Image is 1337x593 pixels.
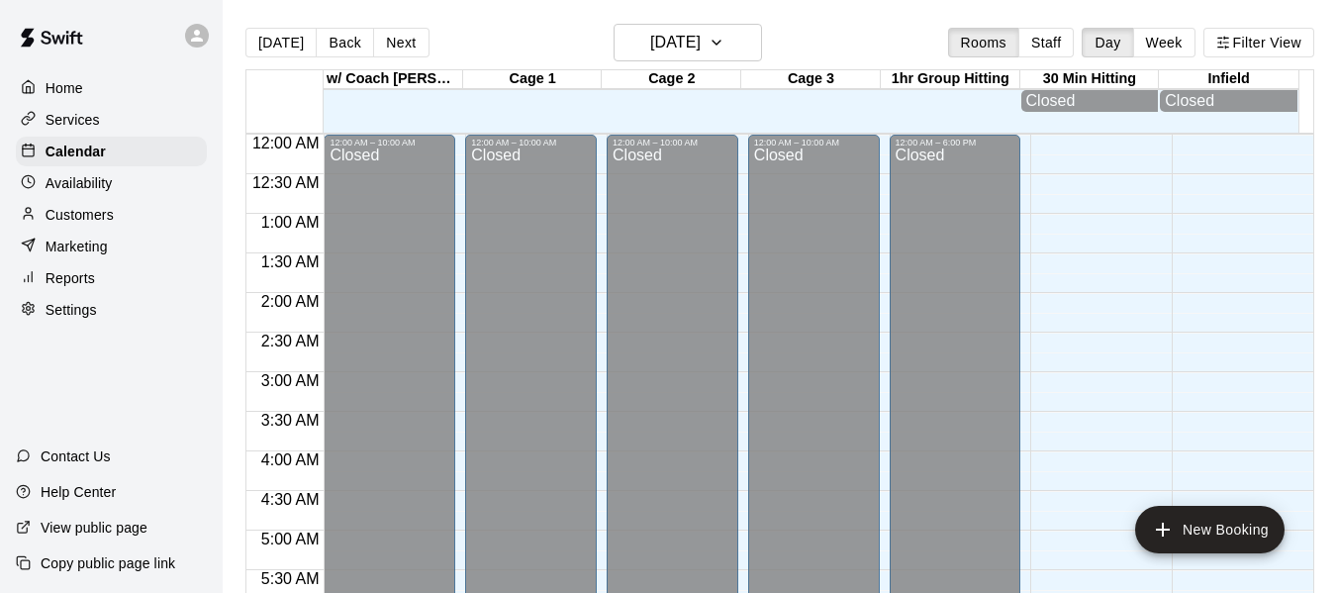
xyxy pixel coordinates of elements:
p: Contact Us [41,446,111,466]
div: 12:00 AM – 10:00 AM [613,138,732,148]
button: Back [316,28,374,57]
span: 3:30 AM [256,412,325,429]
div: Cage 2 [602,70,741,89]
span: 1:00 AM [256,214,325,231]
a: Reports [16,263,207,293]
div: 12:00 AM – 10:00 AM [471,138,591,148]
div: w/ Coach [PERSON_NAME] [324,70,463,89]
button: [DATE] [245,28,317,57]
a: Services [16,105,207,135]
p: Customers [46,205,114,225]
button: add [1135,506,1285,553]
h6: [DATE] [650,29,701,56]
span: 3:00 AM [256,372,325,389]
p: Marketing [46,237,108,256]
div: 12:00 AM – 10:00 AM [754,138,874,148]
span: 4:00 AM [256,451,325,468]
span: 4:30 AM [256,491,325,508]
a: Settings [16,295,207,325]
span: 5:00 AM [256,531,325,547]
p: Calendar [46,142,106,161]
span: 2:00 AM [256,293,325,310]
button: Next [373,28,429,57]
p: Help Center [41,482,116,502]
span: 5:30 AM [256,570,325,587]
p: Availability [46,173,113,193]
span: 12:00 AM [247,135,325,151]
div: Closed [1026,92,1154,110]
span: 1:30 AM [256,253,325,270]
div: 30 Min Hitting [1020,70,1160,89]
div: Cage 1 [463,70,603,89]
div: Closed [1165,92,1292,110]
button: [DATE] [614,24,762,61]
span: 12:30 AM [247,174,325,191]
a: Calendar [16,137,207,166]
a: Customers [16,200,207,230]
a: Home [16,73,207,103]
button: Staff [1018,28,1075,57]
div: 1hr Group Hitting [881,70,1020,89]
button: Day [1082,28,1133,57]
div: Cage 3 [741,70,881,89]
a: Availability [16,168,207,198]
p: View public page [41,518,147,538]
p: Reports [46,268,95,288]
p: Services [46,110,100,130]
p: Settings [46,300,97,320]
div: Infield [1159,70,1298,89]
div: 12:00 AM – 6:00 PM [896,138,1015,148]
div: 12:00 AM – 10:00 AM [330,138,449,148]
a: Marketing [16,232,207,261]
button: Rooms [948,28,1019,57]
span: 2:30 AM [256,333,325,349]
button: Filter View [1203,28,1314,57]
p: Copy public page link [41,553,175,573]
button: Week [1133,28,1195,57]
p: Home [46,78,83,98]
